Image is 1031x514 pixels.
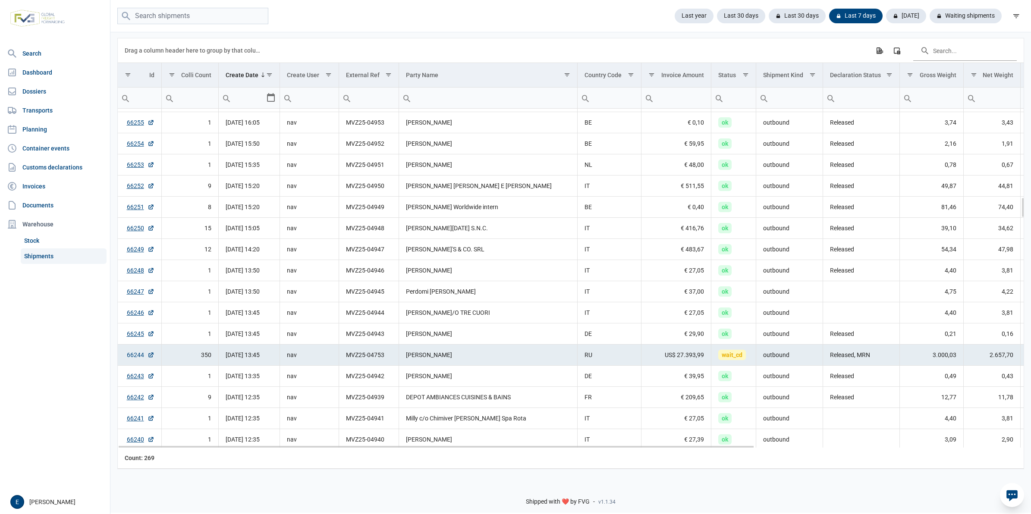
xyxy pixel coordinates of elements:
span: ok [718,286,732,297]
input: Filter cell [399,88,577,108]
td: IT [577,217,641,238]
td: Column Create User [280,63,339,88]
a: 66248 [127,266,154,275]
span: [DATE] 13:45 [226,330,260,337]
td: [PERSON_NAME] [PERSON_NAME] E [PERSON_NAME] [399,175,577,196]
td: 0,21 [900,323,963,344]
div: Search box [399,88,415,108]
td: outbound [756,133,823,154]
td: outbound [756,281,823,302]
td: Released [823,365,899,386]
td: Column Net Weight [963,63,1021,88]
span: ok [718,202,732,212]
div: Data grid toolbar [125,38,1017,63]
td: Released [823,217,899,238]
td: Released, MRN [823,344,899,365]
div: Search box [280,88,295,108]
a: 66249 [127,245,154,254]
td: Released [823,112,899,133]
td: MVZ25-04941 [339,407,399,429]
td: [PERSON_NAME] [399,133,577,154]
td: 39,10 [900,217,963,238]
td: Column Invoice Amount [641,63,711,88]
td: outbound [756,196,823,217]
div: Last 7 days [829,9,883,23]
td: 3,43 [963,112,1021,133]
input: Filter cell [578,88,641,108]
a: 66251 [127,203,154,211]
td: IT [577,238,641,260]
input: Filter cell [964,88,1021,108]
span: Show filter options for column 'Declaration Status' [886,72,893,78]
td: outbound [756,302,823,323]
span: Show filter options for column 'Colli Count' [169,72,175,78]
input: Filter cell [823,88,899,108]
td: [PERSON_NAME]'S & CO. SRL [399,238,577,260]
span: ok [718,265,732,276]
td: 0,67 [963,154,1021,175]
div: Id [149,72,154,78]
td: FR [577,386,641,407]
td: nav [280,217,339,238]
td: Column Create Date [218,63,280,88]
td: 4,22 [963,281,1021,302]
span: Show filter options for column 'Create User' [325,72,332,78]
td: Filter cell [900,88,963,109]
div: Column Chooser [889,43,905,58]
div: Search box [162,88,177,108]
td: 3,81 [963,302,1021,323]
span: € 27,05 [684,266,704,275]
span: € 48,00 [684,160,704,169]
td: 4,40 [900,407,963,429]
td: outbound [756,386,823,407]
div: Create User [287,72,319,78]
td: Column Declaration Status [823,63,899,88]
td: MVZ25-04952 [339,133,399,154]
span: Show filter options for column 'Party Name' [564,72,570,78]
span: ok [718,138,732,149]
td: 9 [161,175,218,196]
span: [DATE] 13:50 [226,267,260,274]
td: DE [577,365,641,386]
div: Country Code [585,72,622,78]
td: MVZ25-04953 [339,112,399,133]
td: nav [280,429,339,450]
div: [DATE] [886,9,926,23]
td: nav [280,133,339,154]
td: IT [577,302,641,323]
td: Filter cell [399,88,577,109]
span: wait_cd [718,350,746,360]
td: 2.657,70 [963,344,1021,365]
span: Show filter options for column 'Status' [742,72,749,78]
div: Drag a column header here to group by that column [125,44,263,57]
td: Released [823,133,899,154]
td: DE [577,323,641,344]
td: nav [280,302,339,323]
a: 66250 [127,224,154,232]
a: 66246 [127,308,154,317]
div: Search box [900,88,915,108]
span: Show filter options for column 'Gross Weight' [907,72,913,78]
td: DEPOT AMBIANCES CUISINES & BAINS [399,386,577,407]
div: Declaration Status [830,72,881,78]
td: Column Shipment Kind [756,63,823,88]
div: Create Date [226,72,258,78]
div: Select [266,88,276,108]
td: 4,75 [900,281,963,302]
input: Filter cell [900,88,963,108]
span: Show filter options for column 'Create Date' [266,72,273,78]
span: € 59,95 [684,139,704,148]
a: Search [3,45,107,62]
td: 3,09 [900,429,963,450]
td: nav [280,323,339,344]
a: Dashboard [3,64,107,81]
div: Search box [641,88,657,108]
td: Filter cell [339,88,399,109]
td: MVZ25-04949 [339,196,399,217]
div: Search box [339,88,355,108]
div: Last 30 days [717,9,765,23]
a: 66254 [127,139,154,148]
span: ok [718,117,732,128]
div: Id Count: 269 [125,454,154,462]
td: Filter cell [641,88,711,109]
